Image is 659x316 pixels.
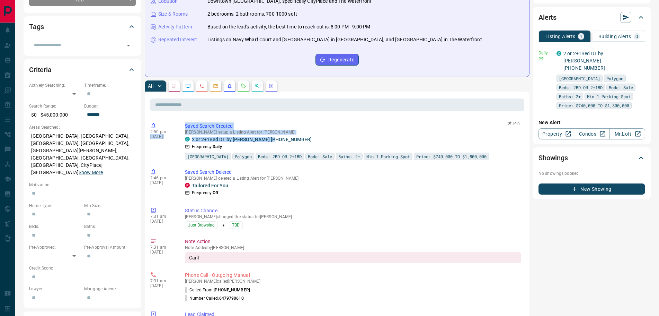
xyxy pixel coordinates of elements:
div: Alerts [538,9,645,26]
svg: Email [538,56,543,61]
p: No showings booked [538,170,645,177]
span: Min 1 Parking Spot [366,153,410,160]
span: Min 1 Parking Spot [587,93,631,100]
p: Mortgage Agent: [84,286,136,292]
p: [DATE] [150,134,175,139]
p: [PERSON_NAME] deleted a Listing Alert for [PERSON_NAME] [185,176,521,181]
p: Activity Pattern [158,23,192,31]
p: Saved Search Created [185,122,521,130]
p: [DATE] [150,180,175,185]
p: $0 - $45,000,000 [29,109,81,121]
span: TBD [232,222,240,229]
span: Baths: 2+ [559,93,581,100]
button: Pin [504,120,524,127]
span: [PHONE_NUMBER] [214,288,250,292]
p: Pre-Approval Amount: [84,244,136,250]
p: Called From: [185,287,250,293]
p: Actively Searching: [29,82,81,88]
span: Baths: 2+ [338,153,360,160]
p: Building Alerts [598,34,631,39]
span: [GEOGRAPHIC_DATA] [559,75,600,82]
p: Listings on Navy Wharf Court and [GEOGRAPHIC_DATA] in [GEOGRAPHIC_DATA], and [GEOGRAPHIC_DATA] in... [207,36,482,43]
p: Number Called: [185,295,244,301]
span: Beds: 2BD OR 2+1BD [559,84,603,91]
p: Listing Alerts [545,34,576,39]
a: Tailored For You [192,183,228,188]
span: 6479790610 [219,296,244,301]
p: 2:50 pm [150,129,175,134]
p: Pre-Approved: [29,244,81,250]
p: Budget: [84,103,136,109]
p: Saved Search Deleted [185,169,521,176]
p: Beds: [29,223,81,230]
p: 7:31 am [150,245,175,250]
p: 7:31 am [150,214,175,219]
a: Property [538,128,574,139]
strong: Off [213,190,218,195]
p: Frequency: [192,144,222,150]
p: Timeframe: [84,82,136,88]
p: Areas Searched: [29,124,136,130]
svg: Requests [241,83,246,89]
p: Size & Rooms [158,10,188,18]
h2: Alerts [538,12,556,23]
span: Mode: Sale [609,84,633,91]
p: Lawyer: [29,286,81,292]
p: Credit Score: [29,265,136,271]
p: 7:31 am [150,279,175,283]
svg: Emails [213,83,219,89]
p: Repeated Interest [158,36,197,43]
svg: Opportunities [255,83,260,89]
div: Tags [29,18,136,35]
svg: Lead Browsing Activity [185,83,191,89]
strong: Daily [213,144,222,149]
button: Regenerate [315,54,359,66]
span: [GEOGRAPHIC_DATA] [187,153,229,160]
div: Showings [538,150,645,166]
p: [PERSON_NAME] called [PERSON_NAME] [185,279,521,284]
button: New Showing [538,183,645,195]
p: Based on the lead's activity, the best time to reach out is: 8:00 PM - 9:00 PM [207,23,370,31]
span: Polygon [235,153,252,160]
p: 2 bedrooms, 2 bathrooms, 700-1000 sqft [207,10,297,18]
p: Home Type: [29,203,81,209]
p: [PERSON_NAME] setup a Listing Alert for [PERSON_NAME] [185,130,521,135]
a: 2 or 2+1Bed DT by [PERSON_NAME] [PHONE_NUMBER] [563,51,605,71]
span: Mode: Sale [308,153,332,160]
a: 2 or 2+1Bed DT by [PERSON_NAME] [PHONE_NUMBER] [192,137,312,142]
svg: Calls [199,83,205,89]
svg: Listing Alerts [227,83,232,89]
div: Criteria [29,61,136,78]
div: condos.ca [185,137,190,142]
p: Baths: [84,223,136,230]
p: [DATE] [150,219,175,224]
p: All [148,84,153,88]
div: condos.ca [556,51,561,56]
p: [PERSON_NAME] changed the status for [PERSON_NAME] [185,214,521,219]
span: Beds: 2BD OR 2+1BD [258,153,302,160]
p: 2:46 pm [150,176,175,180]
p: Motivation: [29,182,136,188]
a: Condos [574,128,609,139]
p: Phone Call - Outgoing Manual [185,272,521,279]
p: 0 [635,34,638,39]
span: Price: $740,000 TO $1,800,000 [416,153,487,160]
p: New Alert: [538,119,645,126]
p: Search Range: [29,103,81,109]
button: Open [124,41,133,50]
span: Just Browsing [188,222,215,229]
p: Note Added by [PERSON_NAME] [185,245,521,250]
p: [GEOGRAPHIC_DATA], [GEOGRAPHIC_DATA], [GEOGRAPHIC_DATA], [GEOGRAPHIC_DATA], [GEOGRAPHIC_DATA][PER... [29,130,136,178]
p: [DATE] [150,250,175,255]
div: property.ca [185,183,190,188]
p: Status Change [185,207,521,214]
p: 1 [580,34,582,39]
p: Min Size: [84,203,136,209]
p: [DATE] [150,283,175,288]
h2: Criteria [29,64,52,75]
h2: Tags [29,21,44,32]
div: Cañl [185,252,521,263]
svg: Agent Actions [268,83,274,89]
p: Note Action [185,238,521,245]
span: Polygon [606,75,623,82]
